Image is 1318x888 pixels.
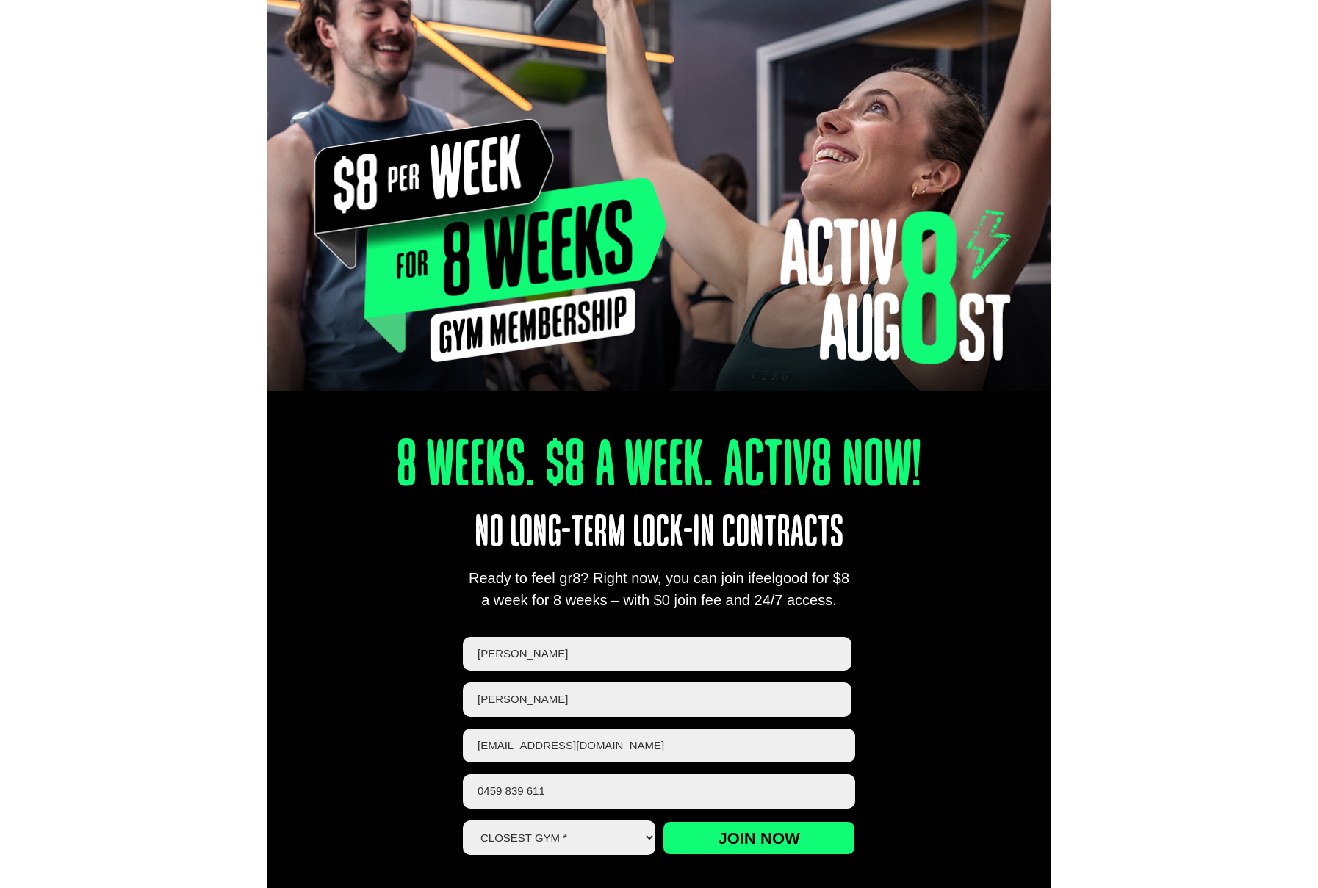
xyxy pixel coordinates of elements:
[463,682,851,717] input: Last name *
[306,501,1012,567] p: No long-term lock-in contracts
[663,821,855,855] input: Join now
[463,637,851,671] input: First name *
[345,435,973,501] h1: 8 Weeks. $8 A Week. Activ8 Now!
[463,567,855,611] div: Ready to feel gr8? Right now, you can join ifeelgood for $8 a week for 8 weeks – with $0 join fee...
[463,774,855,809] input: Phone *
[463,729,855,763] input: Email *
